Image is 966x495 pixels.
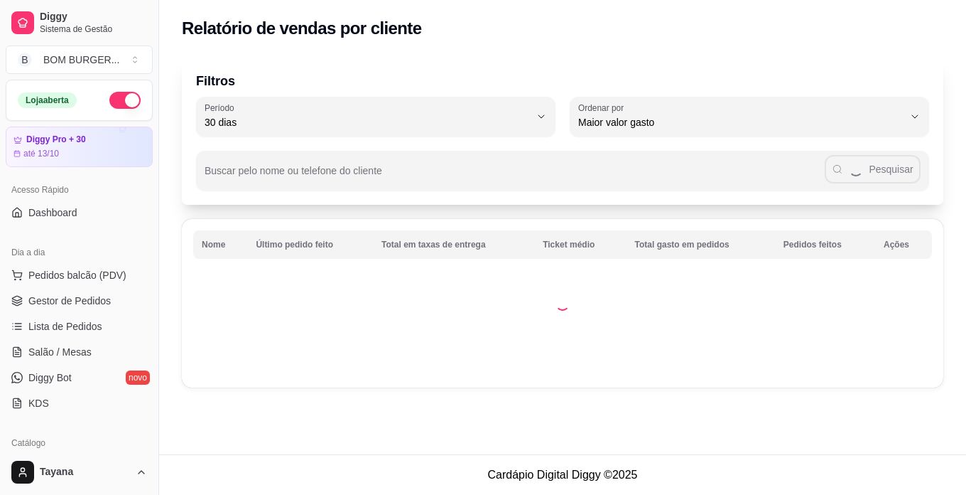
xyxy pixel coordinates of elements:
span: Lista de Pedidos [28,319,102,334]
button: Pedidos balcão (PDV) [6,264,153,287]
span: 30 dias [205,115,530,129]
div: Loja aberta [18,92,77,108]
span: Gestor de Pedidos [28,294,111,308]
h2: Relatório de vendas por cliente [182,17,422,40]
span: Sistema de Gestão [40,23,147,35]
span: Diggy [40,11,147,23]
a: Diggy Pro + 30até 13/10 [6,127,153,167]
div: Acesso Rápido [6,179,153,201]
article: Diggy Pro + 30 [26,134,86,145]
span: Pedidos balcão (PDV) [28,268,126,282]
button: Ordenar porMaior valor gasto [570,97,929,137]
a: Gestor de Pedidos [6,289,153,312]
input: Buscar pelo nome ou telefone do cliente [205,169,825,183]
span: Salão / Mesas [28,345,92,359]
button: Tayana [6,455,153,489]
footer: Cardápio Digital Diggy © 2025 [159,454,966,495]
a: Lista de Pedidos [6,315,153,338]
button: Select a team [6,46,153,74]
label: Ordenar por [578,102,629,114]
span: Diggy Bot [28,371,72,385]
button: Alterar Status [109,92,141,109]
div: Loading [555,297,570,311]
a: Diggy Botnovo [6,366,153,389]
a: Dashboard [6,201,153,224]
span: Dashboard [28,206,77,220]
span: Maior valor gasto [578,115,903,129]
div: Catálogo [6,432,153,454]
button: Período30 dias [196,97,555,137]
span: B [18,53,32,67]
label: Período [205,102,239,114]
article: até 13/10 [23,148,59,159]
p: Filtros [196,71,929,91]
span: Tayana [40,466,130,479]
span: KDS [28,396,49,410]
a: DiggySistema de Gestão [6,6,153,40]
a: KDS [6,392,153,415]
div: Dia a dia [6,241,153,264]
div: BOM BURGER ... [43,53,119,67]
a: Salão / Mesas [6,341,153,363]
